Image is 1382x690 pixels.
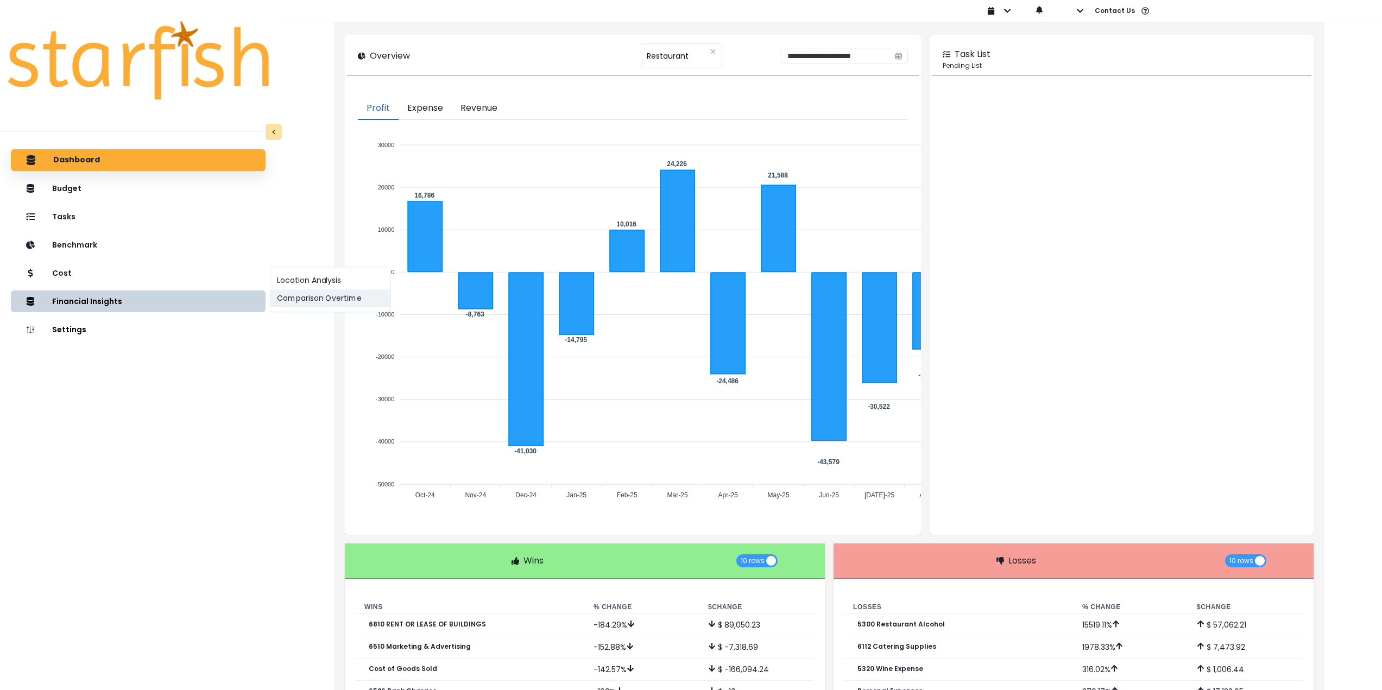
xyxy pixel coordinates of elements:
p: Tasks [52,212,75,221]
td: $ -166,094.24 [699,658,814,680]
td: $ 57,062.21 [1188,613,1303,636]
tspan: [DATE]-25 [864,491,894,499]
button: Tasks [11,206,266,227]
button: Dashboard [11,149,266,171]
td: 15519.11 % [1074,613,1188,636]
p: Losses [1008,554,1036,567]
p: Dashboard [53,155,100,165]
p: Overview [370,49,410,62]
button: Financial Insights [11,290,266,312]
tspan: Apr-25 [718,491,738,499]
tspan: -20000 [376,353,394,360]
td: $ 1,006.44 [1188,658,1303,680]
td: $ 89,050.23 [699,613,814,636]
tspan: -30000 [376,396,394,402]
button: Budget [11,178,266,199]
td: 316.02 % [1074,658,1188,680]
span: Restaurant [647,45,689,67]
p: Benchmark [52,240,97,250]
tspan: -50000 [376,481,394,488]
th: $ Change [699,600,814,614]
th: Wins [356,600,585,614]
th: Losses [844,600,1074,614]
td: 1978.33 % [1074,636,1188,658]
button: Location Analysis [270,272,390,290]
svg: close [710,48,716,55]
button: Profit [358,97,399,120]
th: $ Change [1188,600,1303,614]
tspan: Aug-25 [919,491,941,499]
td: $ -7,318.69 [699,636,814,658]
p: 5320 Wine Expense [857,665,923,673]
svg: calendar [895,52,903,60]
tspan: Jan-25 [566,491,586,499]
td: -152.88 % [585,636,699,658]
span: 10 rows [1229,554,1253,567]
p: 6510 Marketing & Advertising [369,643,471,650]
button: Revenue [452,97,506,120]
p: Task List [955,48,990,61]
p: Pending List [943,61,1301,71]
th: % Change [585,600,699,614]
tspan: -10000 [376,311,394,318]
tspan: 30000 [378,142,395,148]
button: Settings [11,319,266,340]
tspan: 0 [391,269,394,275]
tspan: Nov-24 [465,491,486,499]
tspan: May-25 [768,491,790,499]
button: Clear [710,46,716,57]
td: -142.57 % [585,658,699,680]
button: Expense [399,97,452,120]
tspan: 20000 [378,184,395,191]
p: 6112 Catering Supplies [857,643,936,650]
p: Cost [52,269,72,278]
td: -184.29 % [585,613,699,636]
td: $ 7,473.92 [1188,636,1303,658]
tspan: Jun-25 [819,491,839,499]
p: Budget [52,184,81,193]
tspan: -40000 [376,438,394,445]
p: 5300 Restaurant Alcohol [857,621,945,628]
tspan: 10000 [378,226,395,233]
p: Cost of Goods Sold [369,665,437,673]
tspan: Oct-24 [415,491,435,499]
p: Wins [523,554,544,567]
button: Cost [11,262,266,284]
tspan: Feb-25 [617,491,638,499]
tspan: Mar-25 [667,491,688,499]
button: Comparison Overtime [270,290,390,308]
tspan: Dec-24 [515,491,537,499]
p: 6810 RENT OR LEASE OF BUILDINGS [369,621,486,628]
th: % Change [1074,600,1188,614]
button: Benchmark [11,234,266,256]
span: 10 rows [741,554,765,567]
